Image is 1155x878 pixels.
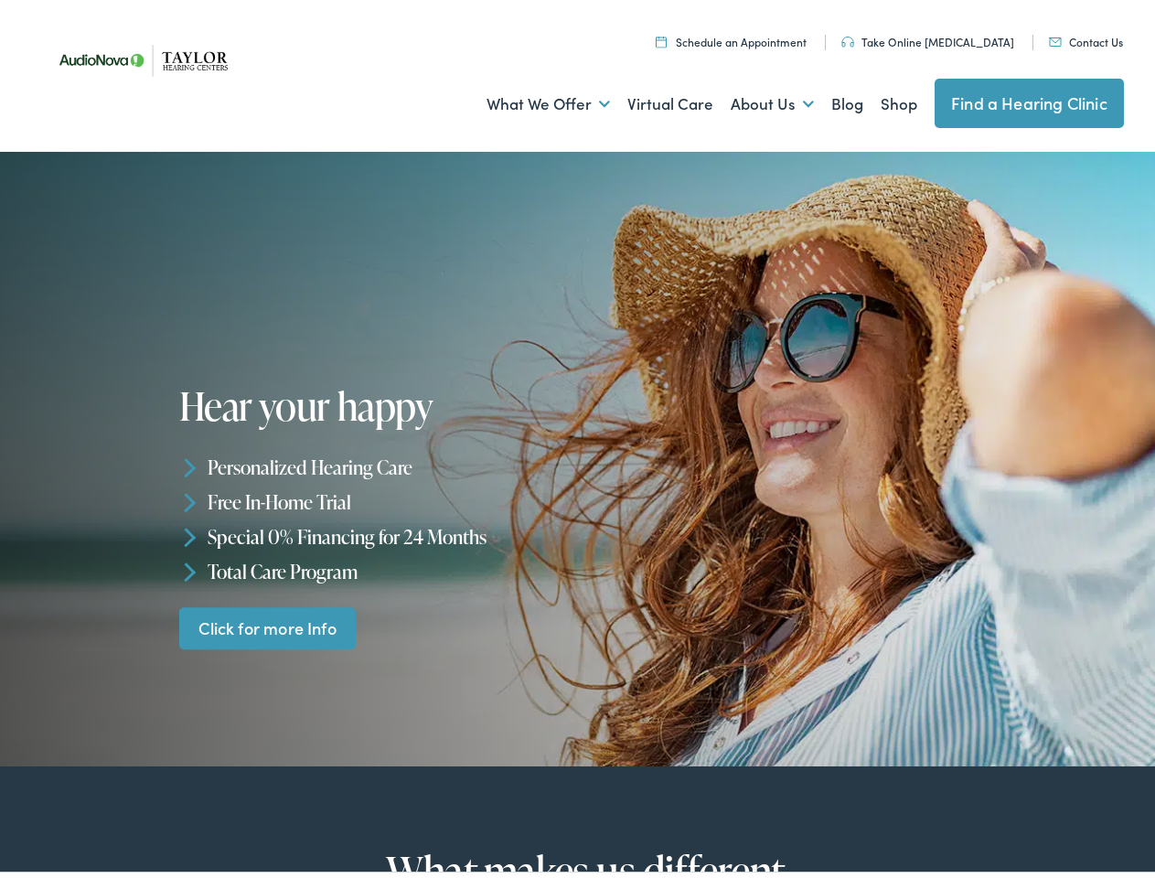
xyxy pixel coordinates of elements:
[627,65,713,133] a: Virtual Care
[1049,32,1062,41] img: utility icon
[179,549,583,584] li: Total Care Program
[841,28,1014,44] a: Take Online [MEDICAL_DATA]
[731,65,814,133] a: About Us
[841,31,854,42] img: utility icon
[487,65,610,133] a: What We Offer
[881,65,917,133] a: Shop
[831,65,863,133] a: Blog
[179,479,583,514] li: Free In-Home Trial
[1049,28,1123,44] a: Contact Us
[179,514,583,549] li: Special 0% Financing for 24 Months
[179,444,583,479] li: Personalized Hearing Care
[179,380,583,422] h1: Hear your happy
[935,73,1124,123] a: Find a Hearing Clinic
[656,30,667,42] img: utility icon
[179,602,357,645] a: Click for more Info
[656,28,807,44] a: Schedule an Appointment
